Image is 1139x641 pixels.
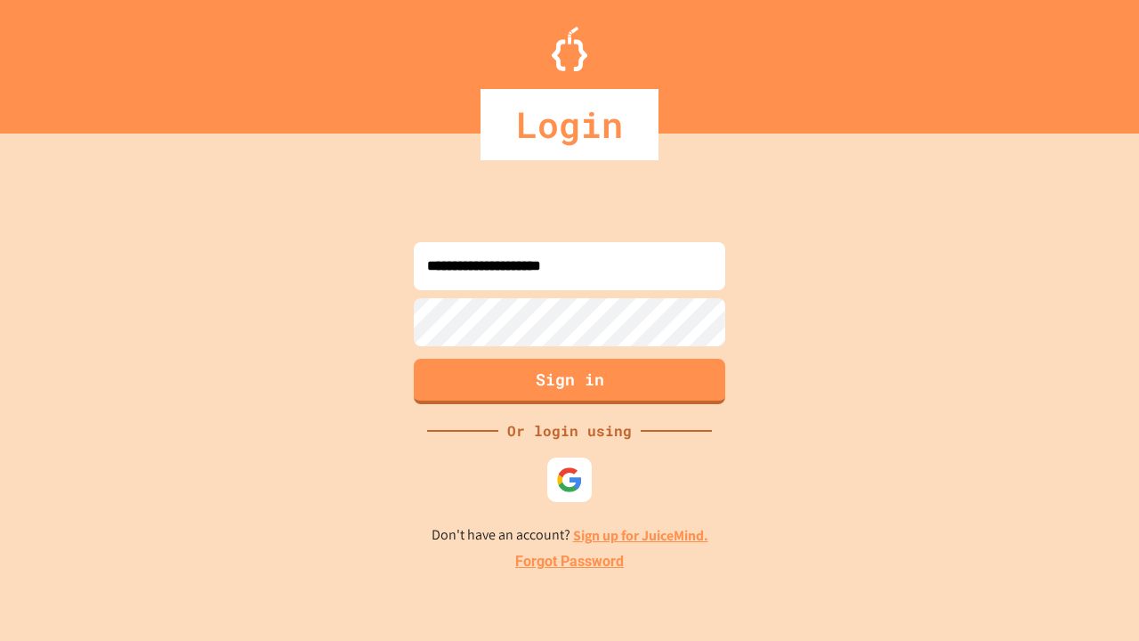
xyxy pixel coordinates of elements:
button: Sign in [414,359,725,404]
div: Login [481,89,658,160]
div: Or login using [498,420,641,442]
p: Don't have an account? [432,524,708,547]
img: google-icon.svg [556,467,583,493]
iframe: chat widget [991,492,1121,568]
img: Logo.svg [552,27,587,71]
iframe: chat widget [1064,570,1121,623]
a: Forgot Password [515,551,624,572]
a: Sign up for JuiceMind. [573,526,708,545]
